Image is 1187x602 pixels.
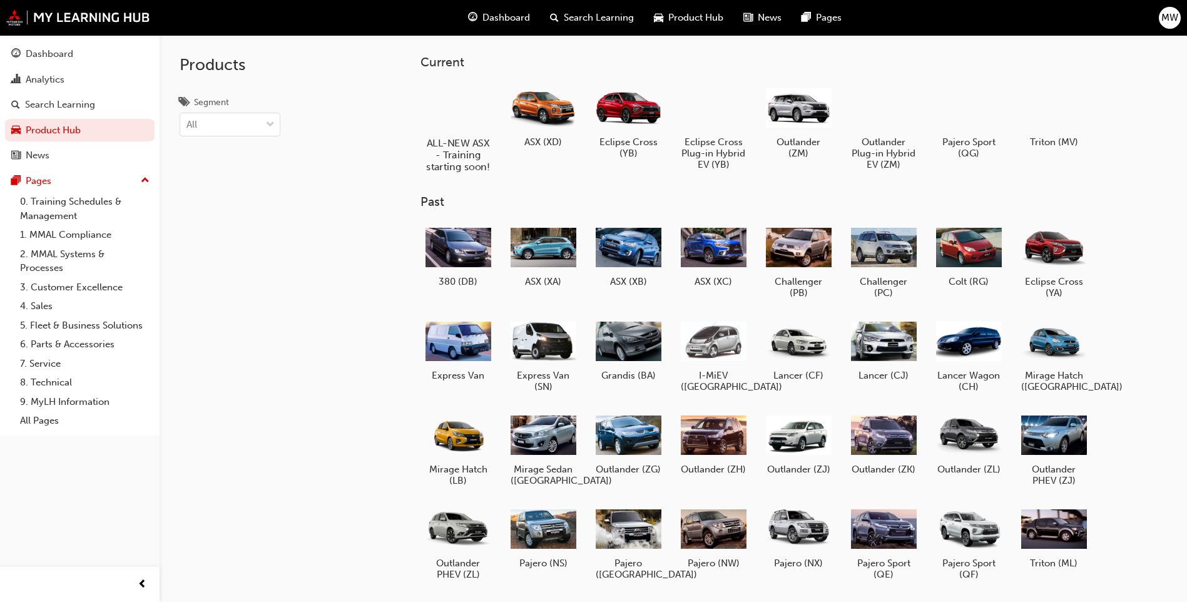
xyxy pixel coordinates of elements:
[1021,558,1087,569] h5: Triton (ML)
[506,220,581,292] a: ASX (XA)
[676,501,751,574] a: Pajero (NW)
[936,136,1002,159] h5: Pajero Sport (QG)
[26,174,51,188] div: Pages
[511,558,576,569] h5: Pajero (NS)
[141,173,150,189] span: up-icon
[681,464,746,475] h5: Outlander (ZH)
[766,464,832,475] h5: Outlander (ZJ)
[681,276,746,287] h5: ASX (XC)
[138,577,147,593] span: prev-icon
[936,276,1002,287] h5: Colt (RG)
[846,501,921,585] a: Pajero Sport (QE)
[596,276,661,287] h5: ASX (XB)
[26,148,49,163] div: News
[425,370,491,381] h5: Express Van
[5,68,155,91] a: Analytics
[5,170,155,193] button: Pages
[761,79,836,163] a: Outlander (ZM)
[596,558,661,580] h5: Pajero ([GEOGRAPHIC_DATA])
[15,316,155,335] a: 5. Fleet & Business Solutions
[5,93,155,116] a: Search Learning
[931,407,1006,480] a: Outlander (ZL)
[511,370,576,392] h5: Express Van (SN)
[931,220,1006,292] a: Colt (RG)
[596,464,661,475] h5: Outlander (ZG)
[1021,276,1087,298] h5: Eclipse Cross (YA)
[425,558,491,580] h5: Outlander PHEV (ZL)
[846,220,921,304] a: Challenger (PC)
[6,9,150,26] img: mmal
[931,501,1006,585] a: Pajero Sport (QF)
[194,96,229,109] div: Segment
[766,276,832,298] h5: Challenger (PB)
[591,501,666,585] a: Pajero ([GEOGRAPHIC_DATA])
[540,5,644,31] a: search-iconSearch Learning
[11,99,20,111] span: search-icon
[420,501,496,585] a: Outlander PHEV (ZL)
[482,11,530,25] span: Dashboard
[5,119,155,142] a: Product Hub
[851,464,917,475] h5: Outlander (ZK)
[5,43,155,66] a: Dashboard
[644,5,733,31] a: car-iconProduct Hub
[511,276,576,287] h5: ASX (XA)
[15,225,155,245] a: 1. MMAL Compliance
[758,11,782,25] span: News
[25,98,95,112] div: Search Learning
[420,55,1131,69] h3: Current
[1016,501,1091,574] a: Triton (ML)
[676,79,751,175] a: Eclipse Cross Plug-in Hybrid EV (YB)
[11,125,21,136] span: car-icon
[596,370,661,381] h5: Grandis (BA)
[511,464,576,486] h5: Mirage Sedan ([GEOGRAPHIC_DATA])
[506,501,581,574] a: Pajero (NS)
[180,98,189,109] span: tags-icon
[420,220,496,292] a: 380 (DB)
[15,354,155,374] a: 7. Service
[1021,136,1087,148] h5: Triton (MV)
[1016,314,1091,397] a: Mirage Hatch ([GEOGRAPHIC_DATA])
[425,276,491,287] h5: 380 (DB)
[591,407,666,480] a: Outlander (ZG)
[424,137,493,173] h5: ALL-NEW ASX - Training starting soon!
[936,558,1002,580] h5: Pajero Sport (QF)
[1016,220,1091,304] a: Eclipse Cross (YA)
[851,136,917,170] h5: Outlander Plug-in Hybrid EV (ZM)
[420,79,496,175] a: ALL-NEW ASX - Training starting soon!
[766,136,832,159] h5: Outlander (ZM)
[15,373,155,392] a: 8. Technical
[846,314,921,386] a: Lancer (CJ)
[936,370,1002,392] h5: Lancer Wagon (CH)
[761,314,836,386] a: Lancer (CF)
[458,5,540,31] a: guage-iconDashboard
[681,370,746,392] h5: I-MiEV ([GEOGRAPHIC_DATA])
[743,10,753,26] span: news-icon
[668,11,723,25] span: Product Hub
[733,5,792,31] a: news-iconNews
[931,79,1006,163] a: Pajero Sport (QG)
[816,11,842,25] span: Pages
[5,40,155,170] button: DashboardAnalyticsSearch LearningProduct HubNews
[1021,370,1087,392] h5: Mirage Hatch ([GEOGRAPHIC_DATA])
[266,117,275,133] span: down-icon
[846,407,921,480] a: Outlander (ZK)
[15,278,155,297] a: 3. Customer Excellence
[506,407,581,491] a: Mirage Sedan ([GEOGRAPHIC_DATA])
[596,136,661,159] h5: Eclipse Cross (YB)
[1021,464,1087,486] h5: Outlander PHEV (ZJ)
[591,220,666,292] a: ASX (XB)
[180,55,280,75] h2: Products
[506,314,581,397] a: Express Van (SN)
[761,501,836,574] a: Pajero (NX)
[851,558,917,580] h5: Pajero Sport (QE)
[591,79,666,163] a: Eclipse Cross (YB)
[851,370,917,381] h5: Lancer (CJ)
[26,47,73,61] div: Dashboard
[420,195,1131,209] h3: Past
[11,74,21,86] span: chart-icon
[15,411,155,431] a: All Pages
[564,11,634,25] span: Search Learning
[766,558,832,569] h5: Pajero (NX)
[5,144,155,167] a: News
